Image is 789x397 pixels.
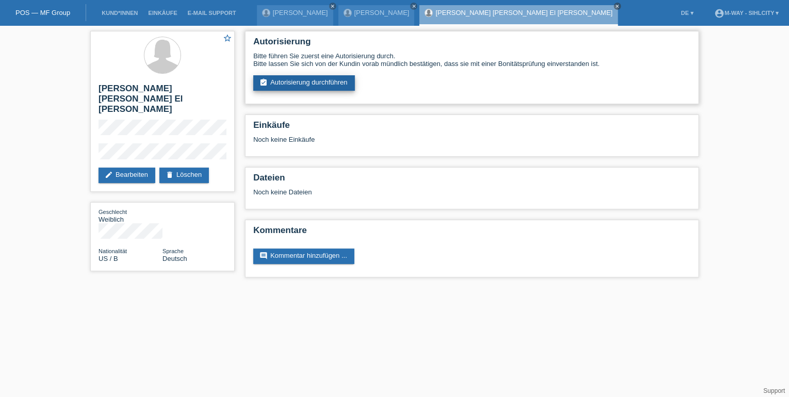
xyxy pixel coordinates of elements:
[714,8,725,19] i: account_circle
[253,120,691,136] h2: Einkäufe
[159,168,209,183] a: deleteLöschen
[709,10,784,16] a: account_circlem-way - Sihlcity ▾
[410,3,417,10] a: close
[98,255,118,262] span: Vereinigte Staaten von Amerika / B / 23.12.2020
[253,52,691,68] div: Bitte führen Sie zuerst eine Autorisierung durch. Bitte lassen Sie sich von der Kundin vorab münd...
[98,209,127,215] span: Geschlecht
[105,171,113,179] i: edit
[259,78,268,87] i: assignment_turned_in
[354,9,409,16] a: [PERSON_NAME]
[273,9,328,16] a: [PERSON_NAME]
[253,37,691,52] h2: Autorisierung
[253,75,355,91] a: assignment_turned_inAutorisierung durchführen
[15,9,70,16] a: POS — MF Group
[98,84,226,120] h2: [PERSON_NAME] [PERSON_NAME] El [PERSON_NAME]
[763,387,785,394] a: Support
[676,10,698,16] a: DE ▾
[162,255,187,262] span: Deutsch
[253,249,354,264] a: commentKommentar hinzufügen ...
[183,10,241,16] a: E-Mail Support
[166,171,174,179] i: delete
[253,173,691,188] h2: Dateien
[223,34,232,43] i: star_border
[98,168,155,183] a: editBearbeiten
[329,3,336,10] a: close
[435,9,612,16] a: [PERSON_NAME] [PERSON_NAME] El [PERSON_NAME]
[96,10,143,16] a: Kund*innen
[253,225,691,241] h2: Kommentare
[98,248,127,254] span: Nationalität
[615,4,620,9] i: close
[614,3,621,10] a: close
[259,252,268,260] i: comment
[411,4,416,9] i: close
[143,10,182,16] a: Einkäufe
[162,248,184,254] span: Sprache
[253,188,568,196] div: Noch keine Dateien
[253,136,691,151] div: Noch keine Einkäufe
[330,4,335,9] i: close
[223,34,232,44] a: star_border
[98,208,162,223] div: Weiblich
